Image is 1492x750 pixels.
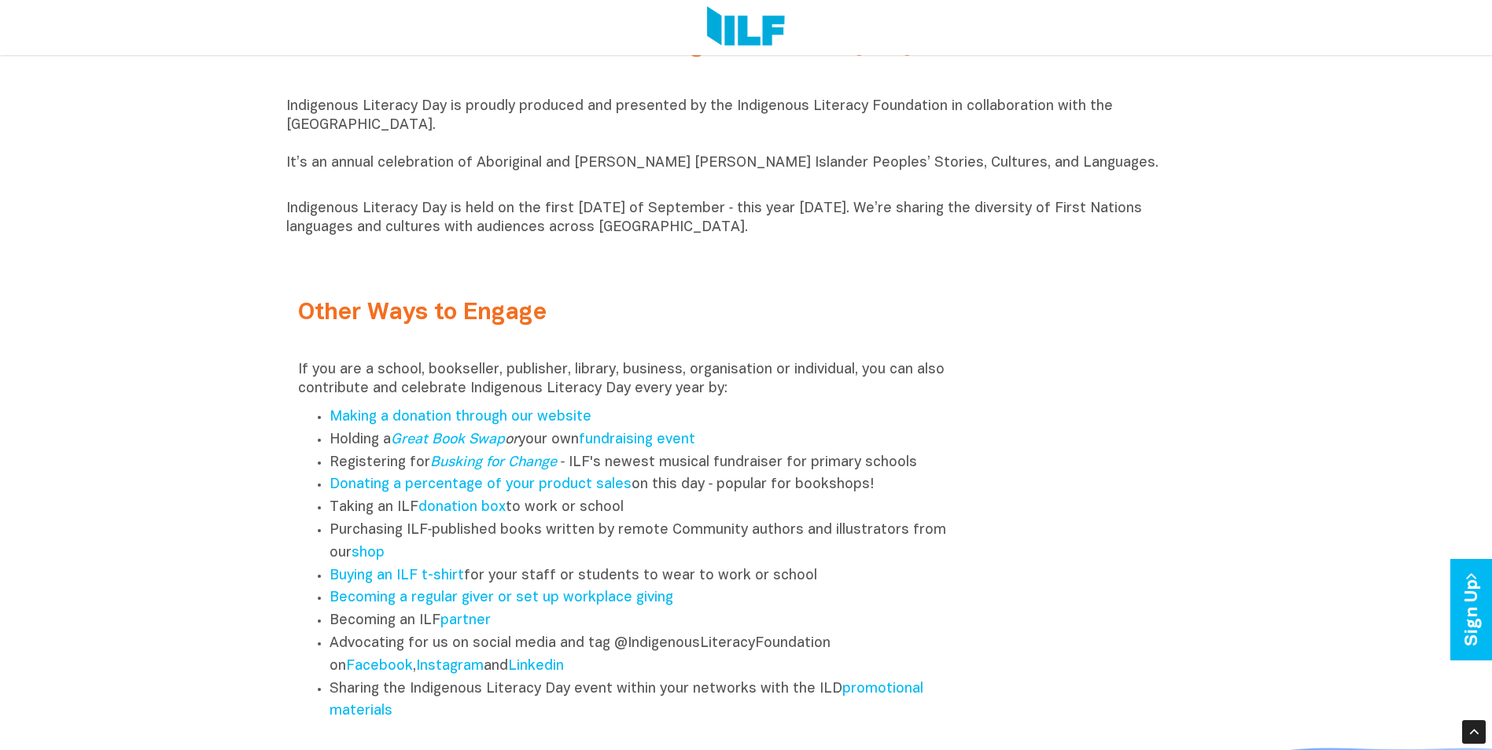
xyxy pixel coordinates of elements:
[430,456,557,469] a: Busking for Change
[416,660,484,673] a: Instagram
[330,520,965,565] li: Purchasing ILF‑published books written by remote Community authors and illustrators from our
[418,501,506,514] a: donation box
[330,610,965,633] li: Becoming an ILF
[330,565,965,588] li: for your staff or students to wear to work or school
[330,569,464,583] a: Buying an ILF t-shirt
[286,97,1206,192] p: Indigenous Literacy Day is proudly produced and presented by the Indigenous Literacy Foundation i...
[330,633,965,678] li: Advocating for us on social media and tag @IndigenousLiteracyFoundation on , and
[330,678,965,724] li: Sharing the Indigenous Literacy Day event within your networks with the ILD
[579,433,695,447] a: fundraising event
[391,433,505,447] a: Great Book Swap
[330,452,965,475] li: Registering for ‑ ILF's newest musical fundraiser for primary schools
[346,660,413,673] a: Facebook
[286,200,1206,237] p: Indigenous Literacy Day is held on the first [DATE] of September ‑ this year [DATE]. We’re sharin...
[508,660,564,673] a: Linkedin
[330,474,965,497] li: on this day ‑ popular for bookshops!
[330,478,632,491] a: Donating a percentage of your product sales
[330,591,673,605] a: Becoming a regular giver or set up workplace giving
[391,433,518,447] em: or
[298,300,965,326] h2: Other Ways to Engage
[707,6,785,49] img: Logo
[440,614,491,627] a: partner
[330,497,965,520] li: Taking an ILF to work or school
[330,410,591,424] a: Making a donation through our website
[352,546,385,560] a: shop
[298,361,965,399] p: If you are a school, bookseller, publisher, library, business, organisation or individual, you ca...
[1462,720,1486,744] div: Scroll Back to Top
[330,429,965,452] li: Holding a your own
